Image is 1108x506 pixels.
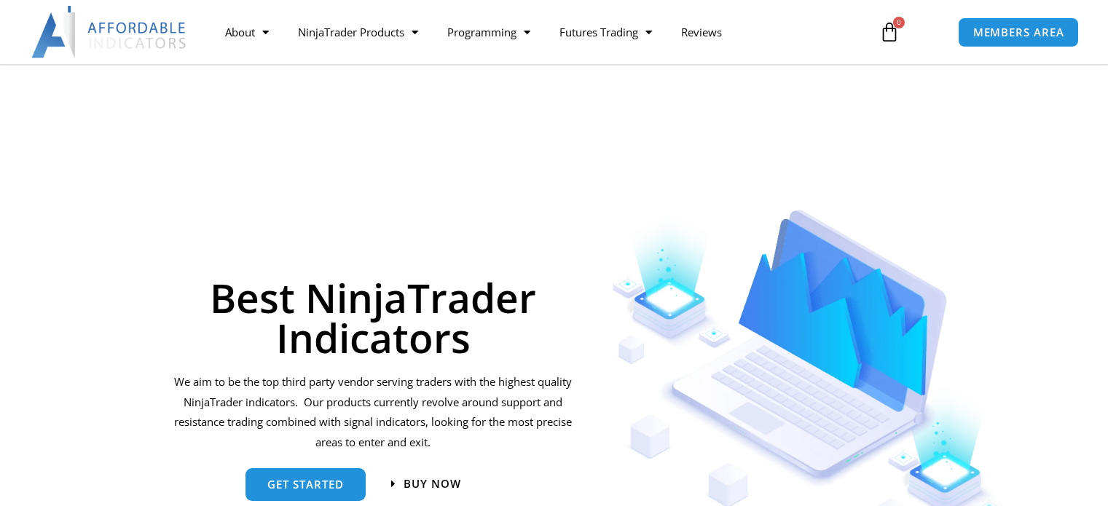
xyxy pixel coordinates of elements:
a: Futures Trading [545,15,667,49]
a: Programming [433,15,545,49]
a: 0 [857,11,922,53]
a: Reviews [667,15,736,49]
a: About [211,15,283,49]
h1: Best NinjaTrader Indicators [172,277,575,357]
img: LogoAI | Affordable Indicators – NinjaTrader [31,6,188,58]
a: Buy now [391,478,461,489]
span: MEMBERS AREA [973,27,1064,38]
a: get started [245,468,366,501]
span: 0 [893,17,905,28]
span: Buy now [404,478,461,489]
a: MEMBERS AREA [958,17,1080,47]
a: NinjaTrader Products [283,15,433,49]
nav: Menu [211,15,865,49]
p: We aim to be the top third party vendor serving traders with the highest quality NinjaTrader indi... [172,372,575,453]
span: get started [267,479,344,490]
